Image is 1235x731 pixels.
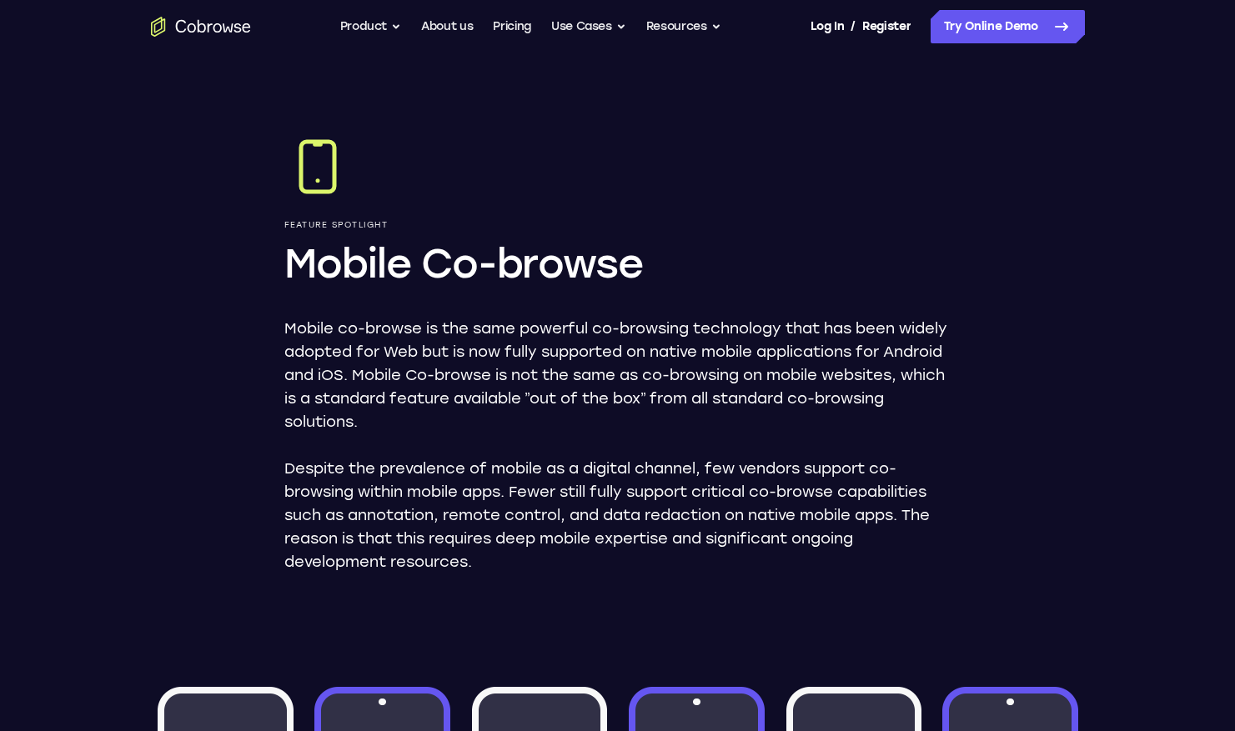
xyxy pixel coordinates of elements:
button: Product [340,10,402,43]
a: Pricing [493,10,531,43]
a: Try Online Demo [931,10,1085,43]
h1: Mobile Co-browse [284,237,951,290]
img: Mobile Co-browse [284,133,351,200]
a: Log In [811,10,844,43]
a: Register [862,10,911,43]
p: Mobile co-browse is the same powerful co-browsing technology that has been widely adopted for Web... [284,317,951,433]
a: About us [421,10,473,43]
p: Despite the prevalence of mobile as a digital channel, few vendors support co-browsing within mob... [284,457,951,573]
a: Go to the home page [151,17,251,37]
button: Use Cases [551,10,626,43]
p: Feature Spotlight [284,220,951,230]
button: Resources [646,10,721,43]
span: / [851,17,856,37]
